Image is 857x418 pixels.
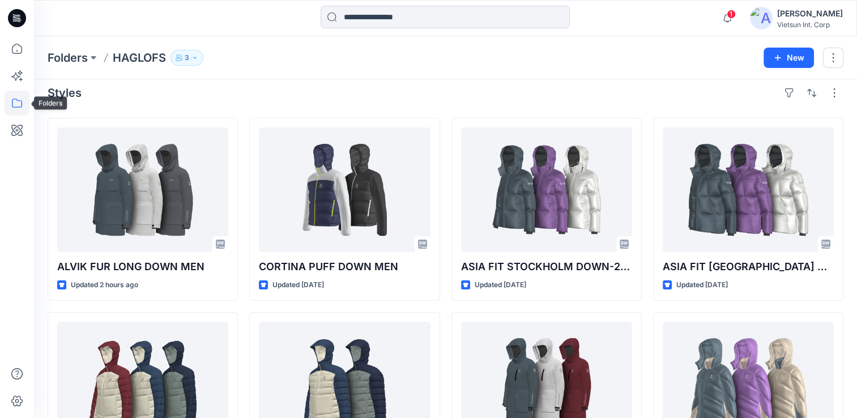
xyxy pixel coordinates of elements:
[71,279,138,291] p: Updated 2 hours ago
[727,10,736,19] span: 1
[57,127,228,252] a: ALVIK FUR LONG DOWN MEN
[764,48,814,68] button: New
[676,279,728,291] p: Updated [DATE]
[185,52,189,64] p: 3
[57,259,228,275] p: ALVIK FUR LONG DOWN MEN
[663,127,834,252] a: ASIA FIT STOCKHOLM DOWN-2_MEN
[461,259,632,275] p: ASIA FIT STOCKHOLM DOWN-2-WOMEN-OP2
[750,7,773,29] img: avatar
[48,86,82,100] h4: Styles
[259,127,430,252] a: CORTINA PUFF DOWN MEN
[113,50,166,66] p: HAGLOFS
[461,127,632,252] a: ASIA FIT STOCKHOLM DOWN-2-WOMEN-OP2
[48,50,88,66] a: Folders
[475,279,526,291] p: Updated [DATE]
[170,50,203,66] button: 3
[777,20,843,29] div: Vietsun Int. Corp
[663,259,834,275] p: ASIA FIT [GEOGRAPHIC_DATA] DOWN-2_MEN
[259,259,430,275] p: CORTINA PUFF DOWN MEN
[272,279,324,291] p: Updated [DATE]
[777,7,843,20] div: [PERSON_NAME]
